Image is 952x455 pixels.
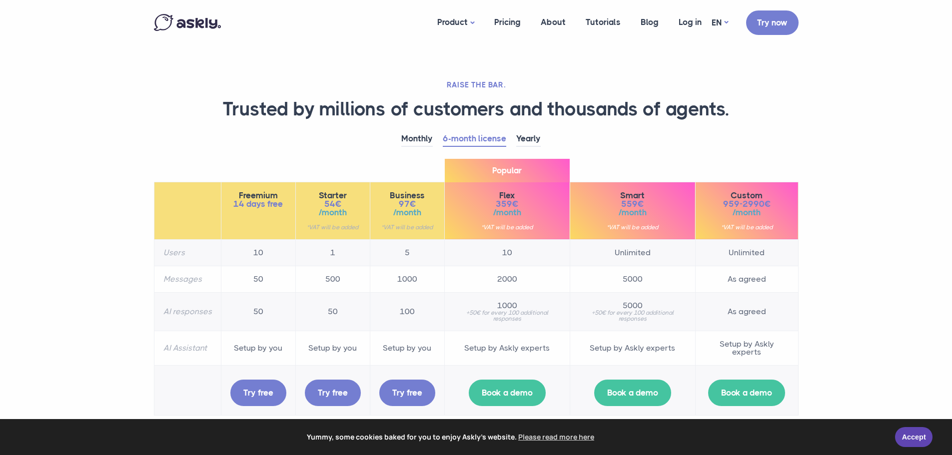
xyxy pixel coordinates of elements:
a: About [531,3,576,41]
h2: RAISE THE BAR. [154,80,799,90]
td: Unlimited [695,239,798,266]
td: Setup by Askly experts [695,331,798,365]
span: Popular [445,159,570,182]
td: 1 [295,239,370,266]
span: Freemium [230,191,286,200]
td: 500 [295,266,370,292]
td: 50 [295,292,370,331]
small: *VAT will be added [579,224,686,230]
a: Try now [746,10,799,35]
small: +50€ for every 100 additional responses [579,310,686,322]
a: EN [712,15,728,30]
h1: Trusted by millions of customers and thousands of agents. [154,97,799,121]
td: Setup by Askly experts [570,331,695,365]
small: +50€ for every 100 additional responses [454,310,561,322]
small: *VAT will be added [705,224,789,230]
small: *VAT will be added [454,224,561,230]
span: /month [579,208,686,217]
a: Book a demo [469,380,546,406]
small: *VAT will be added [305,224,361,230]
a: Try free [305,380,361,406]
a: Yearly [516,131,541,147]
a: Log in [669,3,712,41]
span: Smart [579,191,686,200]
td: Unlimited [570,239,695,266]
a: Monthly [401,131,433,147]
span: 5000 [579,302,686,310]
a: Accept [895,427,933,447]
span: /month [379,208,435,217]
span: /month [705,208,789,217]
td: Setup by you [221,331,295,365]
small: *VAT will be added [379,224,435,230]
span: 1000 [454,302,561,310]
span: 559€ [579,200,686,208]
td: 10 [221,239,295,266]
td: 50 [221,292,295,331]
img: Askly [154,14,221,31]
span: /month [305,208,361,217]
span: Yummy, some cookies baked for you to enjoy Askly's website. [14,430,888,445]
a: learn more about cookies [517,430,596,445]
span: 359€ [454,200,561,208]
td: As agreed [695,266,798,292]
a: 6-month license [443,131,506,147]
a: Book a demo [594,380,671,406]
span: Business [379,191,435,200]
span: 14 days free [230,200,286,208]
td: 100 [370,292,444,331]
span: Starter [305,191,361,200]
a: Blog [631,3,669,41]
td: Setup by you [370,331,444,365]
th: AI Assistant [154,331,221,365]
td: 10 [444,239,570,266]
span: Custom [705,191,789,200]
span: 54€ [305,200,361,208]
td: Setup by Askly experts [444,331,570,365]
td: 5 [370,239,444,266]
th: AI responses [154,292,221,331]
a: Pricing [484,3,531,41]
a: Try free [230,380,286,406]
span: 959-2990€ [705,200,789,208]
td: Setup by you [295,331,370,365]
td: 2000 [444,266,570,292]
span: /month [454,208,561,217]
th: Users [154,239,221,266]
td: 50 [221,266,295,292]
a: Product [427,3,484,42]
a: Tutorials [576,3,631,41]
span: Flex [454,191,561,200]
a: Book a demo [708,380,785,406]
span: 97€ [379,200,435,208]
td: 5000 [570,266,695,292]
span: As agreed [705,308,789,316]
th: Messages [154,266,221,292]
td: 1000 [370,266,444,292]
a: Try free [379,380,435,406]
